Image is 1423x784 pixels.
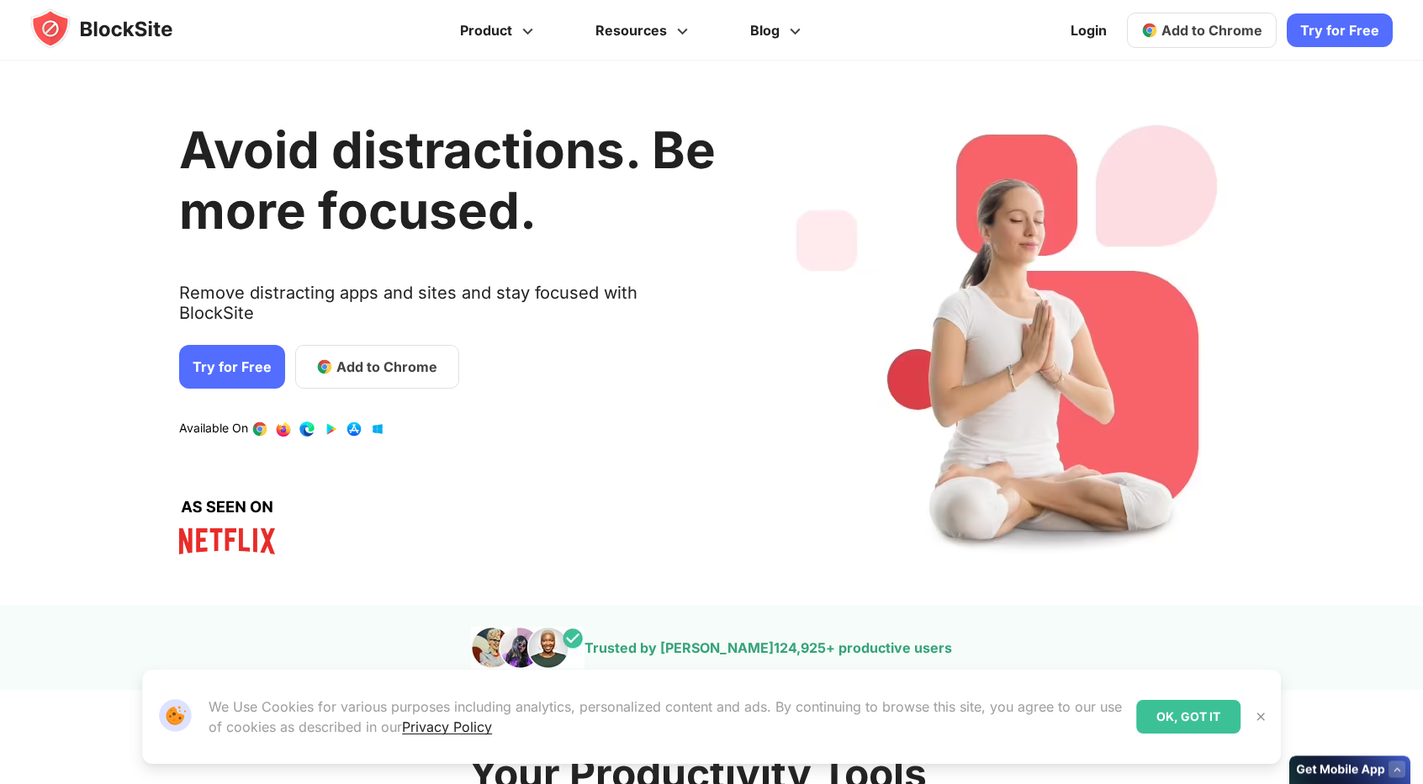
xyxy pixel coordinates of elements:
a: Try for Free [179,345,285,389]
img: blocksite-icon.5d769676.svg [30,8,205,49]
span: 124,925 [774,639,826,656]
p: We Use Cookies for various purposes including analytics, personalized content and ads. By continu... [209,697,1123,737]
h1: Avoid distractions. Be more focused. [179,119,716,241]
a: Privacy Policy [402,718,492,735]
span: Add to Chrome [1161,22,1262,39]
img: Close [1254,710,1267,723]
a: Try for Free [1287,13,1393,47]
text: Available On [179,421,248,437]
a: Add to Chrome [295,345,459,389]
img: chrome-icon.svg [1141,22,1158,39]
button: Close [1250,706,1272,728]
a: Login [1061,10,1117,50]
text: Remove distracting apps and sites and stay focused with BlockSite [179,283,716,336]
div: OK, GOT IT [1136,700,1240,734]
img: pepole images [471,627,585,669]
text: Trusted by [PERSON_NAME] + productive users [585,639,952,656]
span: Add to Chrome [336,357,437,377]
a: Add to Chrome [1127,13,1277,48]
